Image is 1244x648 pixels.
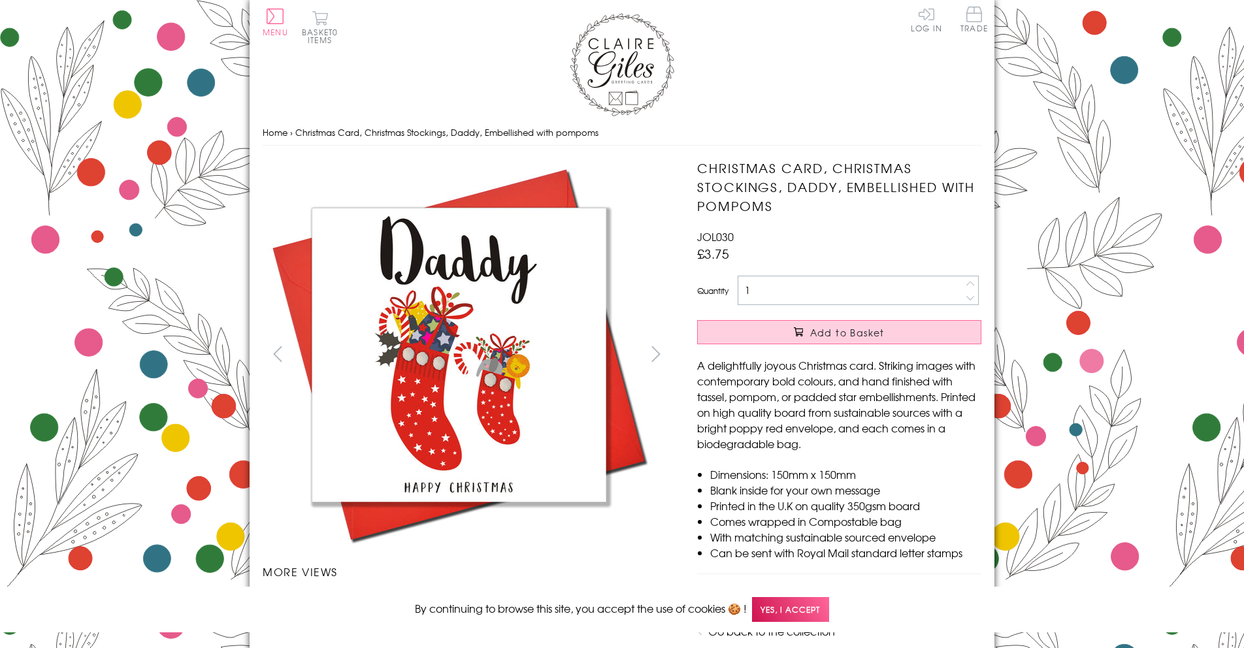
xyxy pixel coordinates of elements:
[671,159,1063,551] img: Christmas Card, Christmas Stockings, Daddy, Embellished with pompoms
[570,13,674,116] img: Claire Giles Greetings Cards
[697,357,981,451] p: A delightfully joyous Christmas card. Striking images with contemporary bold colours, and hand fi...
[295,126,598,138] span: Christmas Card, Christmas Stockings, Daddy, Embellished with pompoms
[710,498,981,513] li: Printed in the U.K on quality 350gsm board
[697,285,728,297] label: Quantity
[308,26,338,46] span: 0 items
[752,597,829,623] span: Yes, I accept
[642,339,671,368] button: next
[960,7,988,35] a: Trade
[263,564,671,579] h3: More views
[263,126,287,138] a: Home
[263,159,655,551] img: Christmas Card, Christmas Stockings, Daddy, Embellished with pompoms
[263,339,292,368] button: prev
[697,320,981,344] button: Add to Basket
[263,120,981,146] nav: breadcrumbs
[911,7,942,32] a: Log In
[710,466,981,482] li: Dimensions: 150mm x 150mm
[697,159,981,215] h1: Christmas Card, Christmas Stockings, Daddy, Embellished with pompoms
[710,513,981,529] li: Comes wrapped in Compostable bag
[710,545,981,560] li: Can be sent with Royal Mail standard letter stamps
[810,326,885,339] span: Add to Basket
[710,529,981,545] li: With matching sustainable sourced envelope
[263,8,288,36] button: Menu
[697,229,734,244] span: JOL030
[302,10,338,44] button: Basket0 items
[290,126,293,138] span: ›
[710,482,981,498] li: Blank inside for your own message
[960,7,988,32] span: Trade
[263,26,288,38] span: Menu
[697,244,729,263] span: £3.75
